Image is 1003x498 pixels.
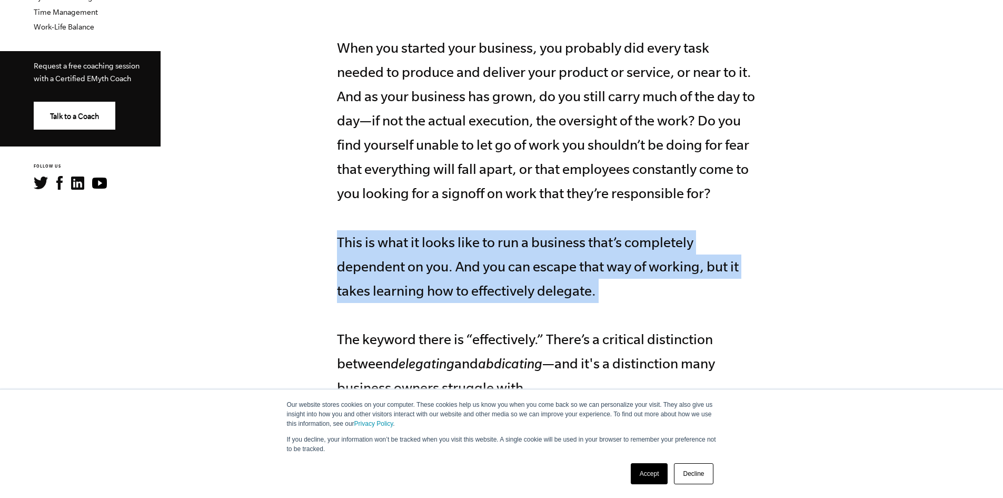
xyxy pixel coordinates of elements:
[631,463,668,484] a: Accept
[34,102,115,130] a: Talk to a Coach
[56,176,63,190] img: Facebook
[337,36,758,400] p: When you started your business, you probably did every task needed to produce and deliver your pr...
[391,356,454,371] i: delegating
[354,420,393,427] a: Privacy Policy
[34,23,94,31] a: Work-Life Balance
[92,178,107,189] img: YouTube
[34,163,161,170] h6: FOLLOW US
[34,177,48,189] img: Twitter
[34,60,144,85] p: Request a free coaching session with a Certified EMyth Coach
[50,112,99,121] span: Talk to a Coach
[287,435,717,454] p: If you decline, your information won’t be tracked when you visit this website. A single cookie wi...
[674,463,713,484] a: Decline
[287,400,717,428] p: Our website stores cookies on your computer. These cookies help us know you when you come back so...
[478,356,542,371] i: abdicating
[34,8,98,16] a: Time Management
[71,177,84,190] img: LinkedIn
